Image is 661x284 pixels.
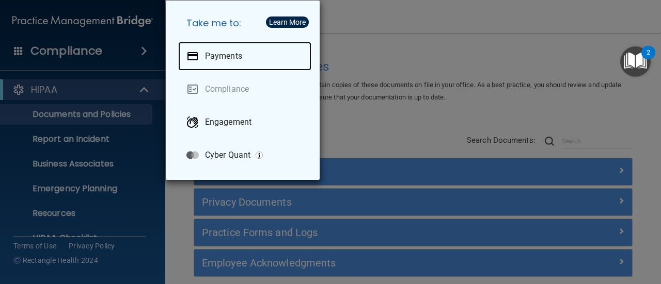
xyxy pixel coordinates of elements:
p: Engagement [205,117,251,127]
a: Cyber Quant [178,141,311,170]
button: Learn More [266,16,309,28]
h5: Take me to: [178,9,311,38]
a: Payments [178,42,311,71]
a: Engagement [178,108,311,137]
iframe: Drift Widget Chat Controller [482,211,649,252]
div: 2 [647,53,650,66]
a: Compliance [178,75,311,104]
div: Learn More [269,19,306,26]
p: Cyber Quant [205,150,250,160]
p: Payments [205,51,242,61]
button: Open Resource Center, 2 new notifications [620,46,651,77]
